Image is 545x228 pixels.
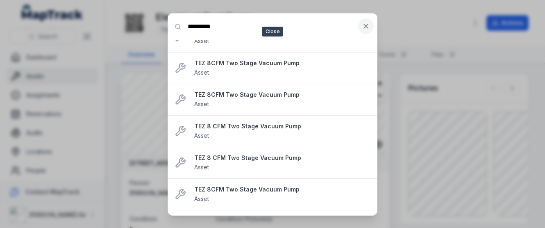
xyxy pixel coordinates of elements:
a: TEZ 8CFM Two Stage Vacuum PumpAsset [194,91,370,109]
span: Asset [194,69,209,76]
strong: TEZ 8CFM Two Stage Vacuum Pump [194,59,370,67]
a: TEZ 8CFM Two Stage Vacuum PumpAsset [194,185,370,203]
a: TEZ 8 CFM Two Stage Vacuum PumpAsset [194,122,370,140]
a: TEZ 8 CFM Two Stage Vacuum PumpAsset [194,154,370,172]
strong: TEZ 8CFM Two Stage Vacuum Pump [194,185,370,194]
strong: TEZ 8 CFM Two Stage Vacuum Pump [194,154,370,162]
span: Asset [194,195,209,202]
span: Asset [194,132,209,139]
strong: TEZ 8CFM Two Stage Vacuum Pump [194,91,370,99]
span: Asset [194,100,209,107]
span: Close [262,27,283,36]
span: Asset [194,164,209,171]
a: TEZ 8CFM Two Stage Vacuum PumpAsset [194,59,370,77]
span: Asset [194,37,209,44]
strong: TEZ 8 CFM Two Stage Vacuum Pump [194,122,370,130]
